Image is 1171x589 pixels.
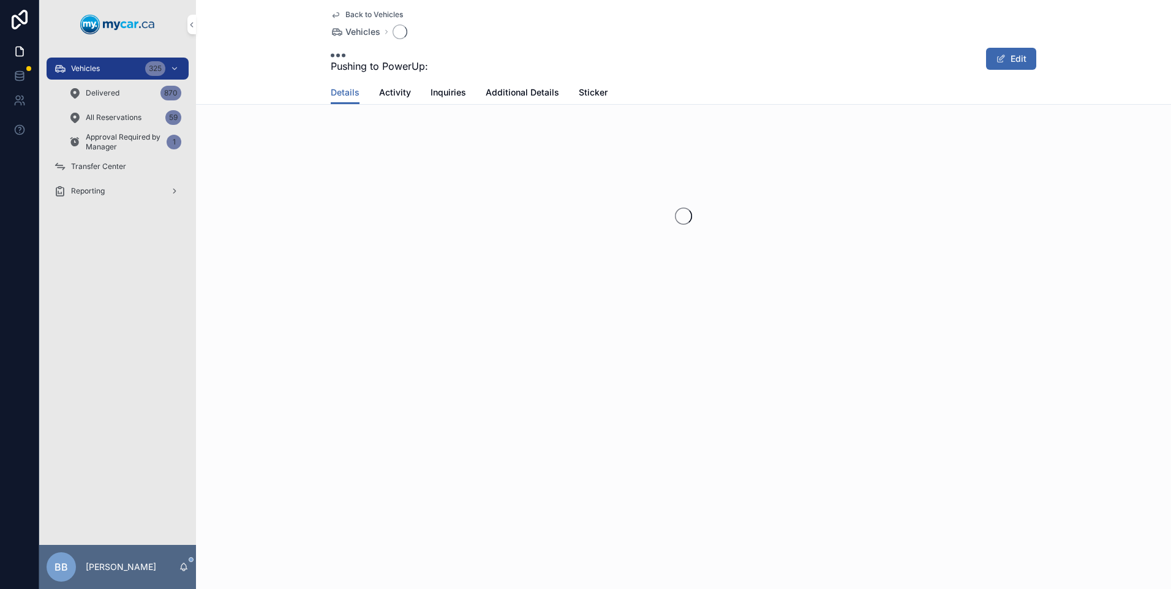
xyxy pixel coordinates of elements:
[86,561,156,573] p: [PERSON_NAME]
[331,81,360,105] a: Details
[486,86,559,99] span: Additional Details
[71,186,105,196] span: Reporting
[86,88,119,98] span: Delivered
[86,132,162,152] span: Approval Required by Manager
[579,86,608,99] span: Sticker
[47,58,189,80] a: Vehicles325
[986,48,1036,70] button: Edit
[331,59,428,73] span: Pushing to PowerUp:
[331,86,360,99] span: Details
[47,156,189,178] a: Transfer Center
[61,107,189,129] a: All Reservations59
[345,26,380,38] span: Vehicles
[55,560,68,574] span: BB
[345,10,403,20] span: Back to Vehicles
[331,26,380,38] a: Vehicles
[86,113,141,122] span: All Reservations
[71,64,100,73] span: Vehicles
[145,61,165,76] div: 325
[379,86,411,99] span: Activity
[379,81,411,106] a: Activity
[431,81,466,106] a: Inquiries
[80,15,155,34] img: App logo
[486,81,559,106] a: Additional Details
[47,180,189,202] a: Reporting
[165,110,181,125] div: 59
[39,49,196,218] div: scrollable content
[331,10,403,20] a: Back to Vehicles
[71,162,126,171] span: Transfer Center
[431,86,466,99] span: Inquiries
[167,135,181,149] div: 1
[61,131,189,153] a: Approval Required by Manager1
[579,81,608,106] a: Sticker
[61,82,189,104] a: Delivered870
[160,86,181,100] div: 870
